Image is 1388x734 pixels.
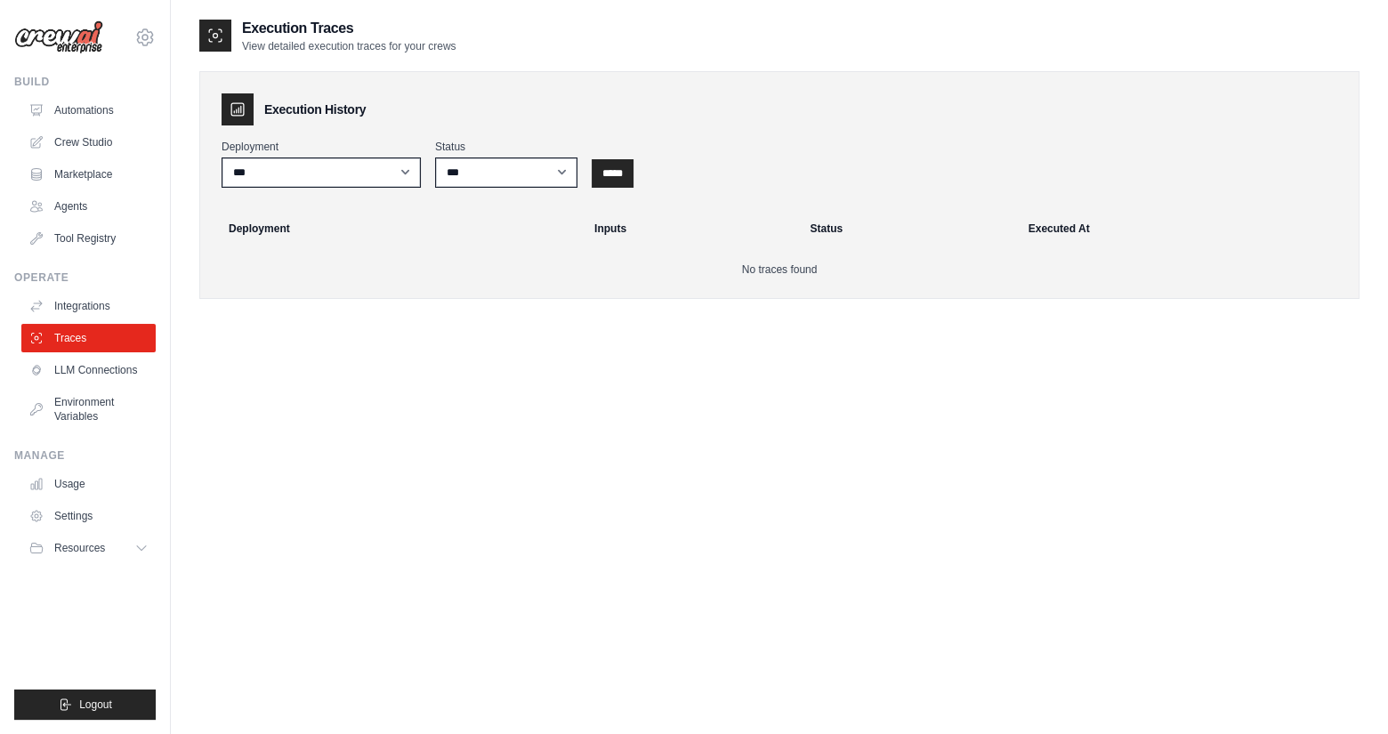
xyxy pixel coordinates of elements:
a: Settings [21,502,156,530]
div: Manage [14,448,156,463]
h2: Execution Traces [242,18,456,39]
span: Logout [79,698,112,712]
th: Status [799,209,1017,248]
a: Usage [21,470,156,498]
button: Resources [21,534,156,562]
div: Build [14,75,156,89]
img: Logo [14,20,103,54]
a: Marketplace [21,160,156,189]
p: No traces found [222,262,1337,277]
div: Operate [14,270,156,285]
label: Deployment [222,140,421,154]
th: Executed At [1018,209,1352,248]
a: Agents [21,192,156,221]
a: Tool Registry [21,224,156,253]
a: Environment Variables [21,388,156,431]
button: Logout [14,690,156,720]
p: View detailed execution traces for your crews [242,39,456,53]
a: Crew Studio [21,128,156,157]
a: Automations [21,96,156,125]
th: Inputs [584,209,799,248]
a: LLM Connections [21,356,156,384]
label: Status [435,140,577,154]
a: Traces [21,324,156,352]
a: Integrations [21,292,156,320]
th: Deployment [207,209,584,248]
span: Resources [54,541,105,555]
h3: Execution History [264,101,366,118]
